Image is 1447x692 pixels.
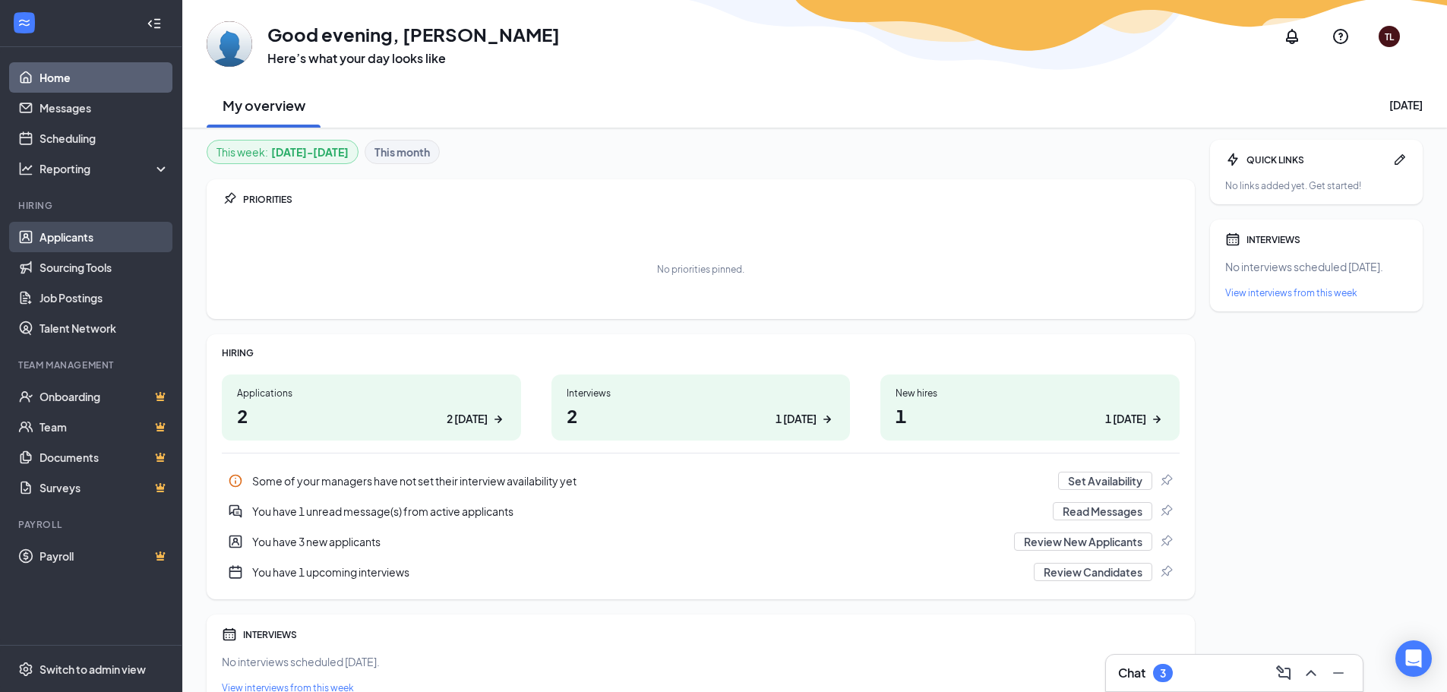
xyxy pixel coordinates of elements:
a: PayrollCrown [39,541,169,571]
svg: Calendar [222,627,237,642]
div: No interviews scheduled [DATE]. [1225,259,1408,274]
svg: Pin [1158,473,1174,488]
div: Reporting [39,161,170,176]
svg: Pin [1158,534,1174,549]
a: Scheduling [39,123,169,153]
a: View interviews from this week [1225,286,1408,299]
div: INTERVIEWS [243,628,1180,641]
a: InfoSome of your managers have not set their interview availability yetSet AvailabilityPin [222,466,1180,496]
h3: Here’s what your day looks like [267,50,560,67]
div: INTERVIEWS [1246,233,1408,246]
svg: ArrowRight [491,412,506,427]
svg: ChevronUp [1302,664,1320,682]
a: Applicants [39,222,169,252]
button: Review Candidates [1034,563,1152,581]
a: New hires11 [DATE]ArrowRight [880,374,1180,441]
div: 1 [DATE] [776,411,817,427]
svg: Pen [1392,152,1408,167]
svg: Collapse [147,16,162,31]
svg: UserEntity [228,534,243,549]
div: Applications [237,387,506,400]
a: Sourcing Tools [39,252,169,283]
b: [DATE] - [DATE] [271,144,349,160]
h1: Good evening, [PERSON_NAME] [267,21,560,47]
a: DocumentsCrown [39,442,169,472]
div: HIRING [222,346,1180,359]
h1: 2 [237,403,506,428]
h1: 2 [567,403,836,428]
img: Travis Larson [207,21,252,67]
div: QUICK LINKS [1246,153,1386,166]
svg: Pin [1158,564,1174,580]
div: No interviews scheduled [DATE]. [222,654,1180,669]
svg: ArrowRight [1149,412,1164,427]
a: CalendarNewYou have 1 upcoming interviewsReview CandidatesPin [222,557,1180,587]
div: 1 [DATE] [1105,411,1146,427]
div: This week : [216,144,349,160]
svg: Minimize [1329,664,1347,682]
a: OnboardingCrown [39,381,169,412]
div: No links added yet. Get started! [1225,179,1408,192]
div: PRIORITIES [243,193,1180,206]
div: Payroll [18,518,166,531]
div: You have 3 new applicants [252,534,1005,549]
a: SurveysCrown [39,472,169,503]
a: Messages [39,93,169,123]
div: TL [1385,30,1394,43]
svg: DoubleChatActive [228,504,243,519]
svg: Settings [18,662,33,677]
h2: My overview [223,96,305,115]
svg: ComposeMessage [1275,664,1293,682]
div: Switch to admin view [39,662,146,677]
svg: QuestionInfo [1332,27,1350,46]
a: DoubleChatActiveYou have 1 unread message(s) from active applicantsRead MessagesPin [222,496,1180,526]
div: 2 [DATE] [447,411,488,427]
button: Set Availability [1058,472,1152,490]
svg: Pin [222,191,237,207]
div: 3 [1160,667,1166,680]
a: Home [39,62,169,93]
h1: 1 [896,403,1164,428]
svg: CalendarNew [228,564,243,580]
div: Hiring [18,199,166,212]
div: Some of your managers have not set their interview availability yet [222,466,1180,496]
svg: WorkstreamLogo [17,15,32,30]
div: New hires [896,387,1164,400]
svg: Pin [1158,504,1174,519]
div: You have 3 new applicants [222,526,1180,557]
a: Interviews21 [DATE]ArrowRight [551,374,851,441]
div: You have 1 unread message(s) from active applicants [252,504,1044,519]
svg: ArrowRight [820,412,835,427]
button: Minimize [1326,661,1351,685]
button: Read Messages [1053,502,1152,520]
div: Team Management [18,359,166,371]
a: TeamCrown [39,412,169,442]
div: You have 1 unread message(s) from active applicants [222,496,1180,526]
button: Review New Applicants [1014,532,1152,551]
svg: Analysis [18,161,33,176]
svg: Notifications [1283,27,1301,46]
div: No priorities pinned. [657,263,744,276]
a: Applications22 [DATE]ArrowRight [222,374,521,441]
svg: Bolt [1225,152,1240,167]
div: You have 1 upcoming interviews [252,564,1025,580]
svg: Calendar [1225,232,1240,247]
div: [DATE] [1389,97,1423,112]
button: ComposeMessage [1272,661,1296,685]
div: Some of your managers have not set their interview availability yet [252,473,1049,488]
button: ChevronUp [1299,661,1323,685]
div: Open Intercom Messenger [1395,640,1432,677]
svg: Info [228,473,243,488]
div: Interviews [567,387,836,400]
b: This month [374,144,430,160]
a: UserEntityYou have 3 new applicantsReview New ApplicantsPin [222,526,1180,557]
div: You have 1 upcoming interviews [222,557,1180,587]
a: Job Postings [39,283,169,313]
a: Talent Network [39,313,169,343]
h3: Chat [1118,665,1145,681]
